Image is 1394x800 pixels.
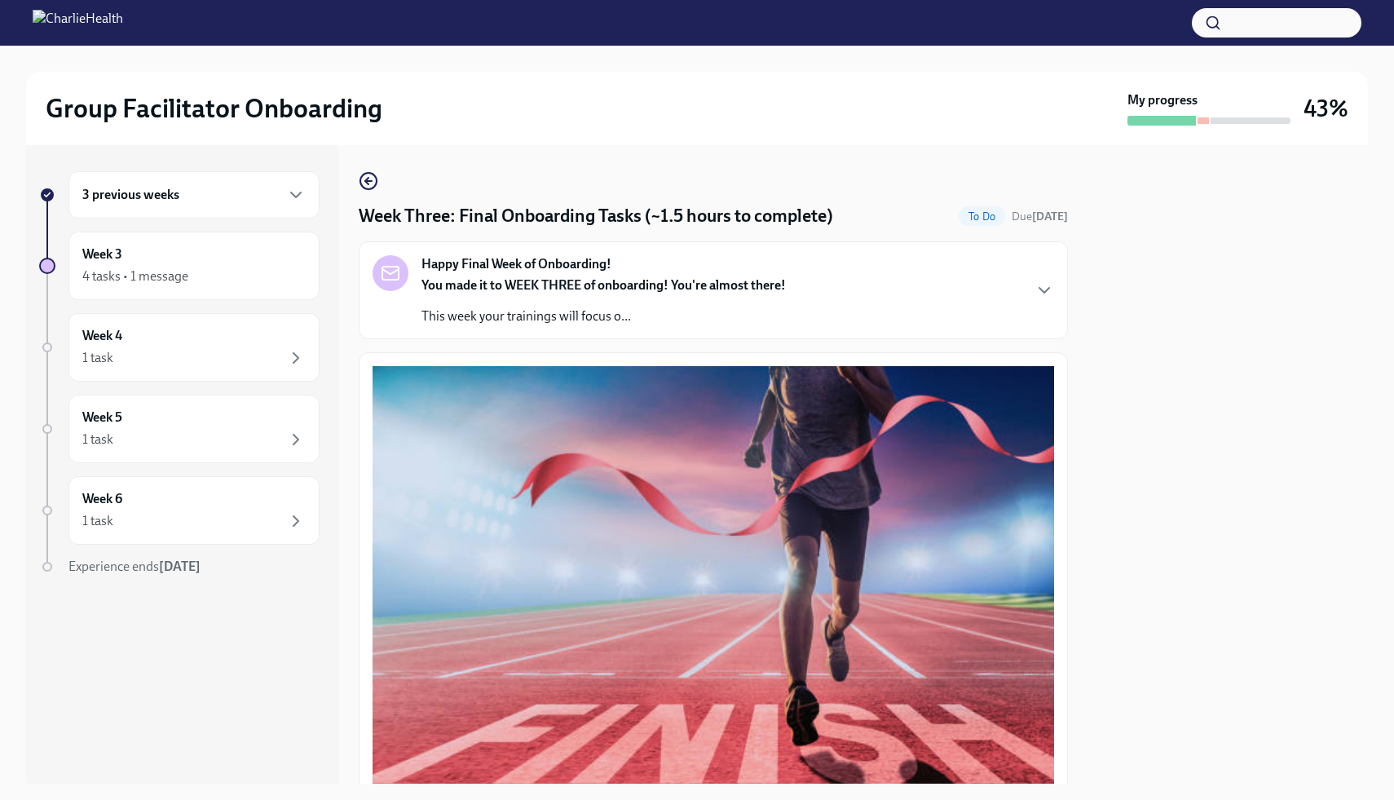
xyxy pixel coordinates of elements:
[82,431,113,449] div: 1 task
[1012,209,1068,224] span: September 13th, 2025 09:00
[82,327,122,345] h6: Week 4
[68,171,320,219] div: 3 previous weeks
[82,349,113,367] div: 1 task
[1304,94,1348,123] h3: 43%
[33,10,123,36] img: CharlieHealth
[68,559,201,574] span: Experience ends
[421,255,611,273] strong: Happy Final Week of Onboarding!
[1032,210,1068,223] strong: [DATE]
[959,210,1005,223] span: To Do
[421,307,786,325] p: This week your trainings will focus o...
[82,512,113,530] div: 1 task
[421,277,786,293] strong: You made it to WEEK THREE of onboarding! You're almost there!
[82,245,122,263] h6: Week 3
[1012,210,1068,223] span: Due
[159,559,201,574] strong: [DATE]
[39,395,320,463] a: Week 51 task
[1127,91,1198,109] strong: My progress
[39,313,320,382] a: Week 41 task
[39,232,320,300] a: Week 34 tasks • 1 message
[82,267,188,285] div: 4 tasks • 1 message
[359,204,833,228] h4: Week Three: Final Onboarding Tasks (~1.5 hours to complete)
[82,409,122,427] h6: Week 5
[82,490,122,508] h6: Week 6
[46,92,382,125] h2: Group Facilitator Onboarding
[82,186,179,204] h6: 3 previous weeks
[39,476,320,545] a: Week 61 task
